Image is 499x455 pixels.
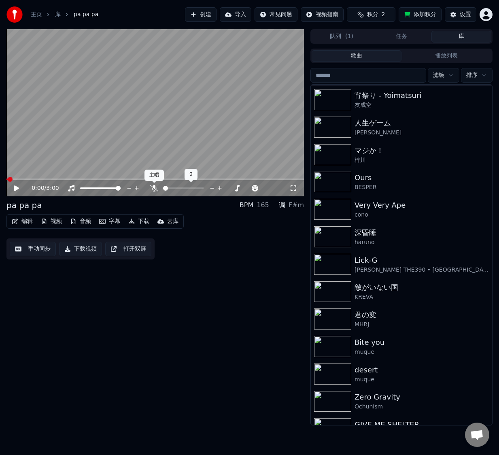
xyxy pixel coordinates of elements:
nav: breadcrumb [31,11,98,19]
button: 编辑 [8,216,36,227]
button: 字幕 [96,216,123,227]
div: [PERSON_NAME] [355,129,489,137]
div: マジか！ [355,145,489,156]
div: Ours [355,172,489,183]
div: 深昏睡 [355,227,489,238]
button: 添加积分 [399,7,442,22]
div: 云库 [167,217,178,225]
span: ( 1 ) [345,32,353,40]
div: 敵がいない国 [355,282,489,293]
button: 手动同步 [10,242,56,256]
button: 音频 [67,216,94,227]
button: 积分2 [347,7,395,22]
span: 积分 [367,11,378,19]
div: 打開聊天 [465,423,489,447]
button: 创建 [185,7,217,22]
div: 主唱 [144,170,164,181]
button: 歌曲 [312,50,401,62]
span: 2 [382,11,385,19]
button: 设置 [445,7,476,22]
span: 排序 [466,71,478,79]
button: 打开双屏 [105,242,151,256]
button: 下载 [125,216,153,227]
a: 库 [55,11,61,19]
div: 设置 [460,11,471,19]
div: KREVA [355,293,489,301]
div: 梓川 [355,156,489,164]
div: GIVE ME SHELTER [355,419,489,430]
div: muque [355,348,489,356]
button: 队列 [312,31,372,43]
span: 滤镜 [433,71,444,79]
button: 播放列表 [401,50,491,62]
a: 主页 [31,11,42,19]
div: BPM [240,200,253,210]
button: 任务 [372,31,431,43]
span: 3:00 [46,184,59,192]
button: 导入 [220,7,251,22]
img: youka [6,6,23,23]
div: 宵祭り - Yoimatsuri [355,90,489,101]
span: 0:00 [32,184,44,192]
button: 库 [431,31,491,43]
div: pa pa pa [6,200,42,211]
div: desert [355,364,489,376]
div: cono [355,211,489,219]
div: BESPER [355,183,489,191]
div: 人生ゲーム [355,117,489,129]
div: Very Very Ape [355,200,489,211]
span: pa pa pa [74,11,98,19]
div: 165 [257,200,269,210]
div: / [32,184,51,192]
div: Lick-G [355,255,489,266]
div: Bite you [355,337,489,348]
div: MHRJ [355,321,489,329]
button: 常见问题 [255,7,297,22]
div: Ochunism [355,403,489,411]
button: 视频 [38,216,65,227]
div: muque [355,376,489,384]
div: 友成空 [355,101,489,109]
button: 下载视频 [59,242,102,256]
div: 君の変 [355,309,489,321]
div: 0 [185,169,197,180]
div: F#m [289,200,304,210]
button: 视频指南 [301,7,344,22]
div: Zero Gravity [355,391,489,403]
div: 调 [279,200,285,210]
div: [PERSON_NAME] THE390 • [GEOGRAPHIC_DATA] • RUDE-α • Rei©hi • じょう • ACE • MC☆ニガリa.k.a赤い稲妻 • [GEOGR... [355,266,489,274]
div: haruno [355,238,489,247]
